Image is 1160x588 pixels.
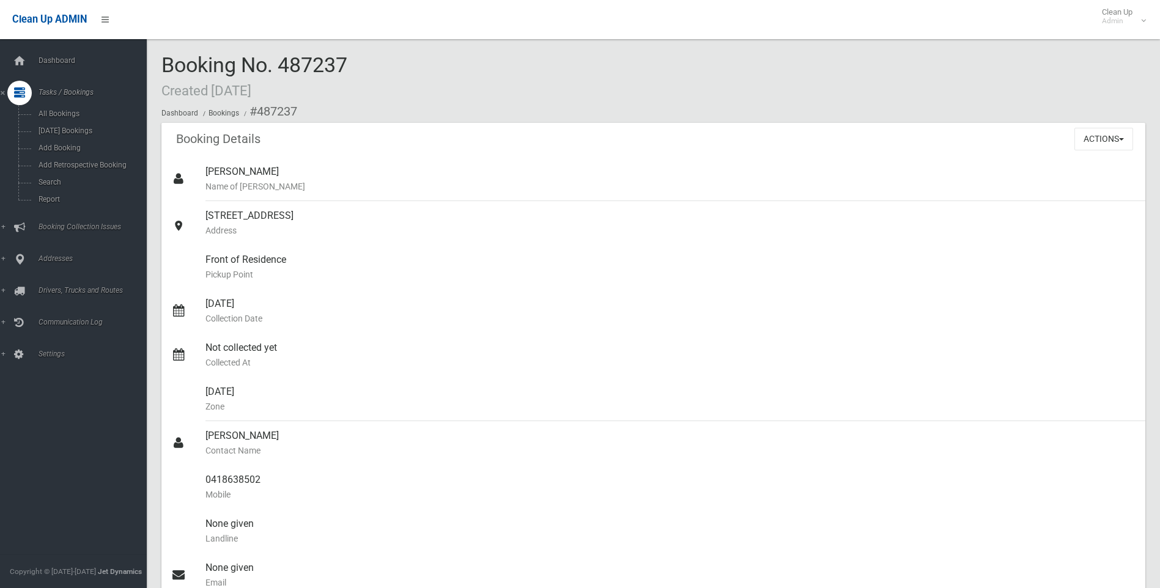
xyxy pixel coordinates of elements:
span: Tasks / Bookings [35,88,156,97]
span: Add Retrospective Booking [35,161,146,169]
div: Front of Residence [205,245,1136,289]
div: [PERSON_NAME] [205,157,1136,201]
small: Pickup Point [205,267,1136,282]
div: [DATE] [205,377,1136,421]
small: Collected At [205,355,1136,370]
div: [STREET_ADDRESS] [205,201,1136,245]
small: Admin [1102,17,1132,26]
small: Zone [205,399,1136,414]
span: Search [35,178,146,186]
span: Settings [35,350,156,358]
div: [DATE] [205,289,1136,333]
span: Communication Log [35,318,156,326]
span: Clean Up [1096,7,1145,26]
button: Actions [1074,128,1133,150]
small: Contact Name [205,443,1136,458]
span: Dashboard [35,56,156,65]
span: Addresses [35,254,156,263]
strong: Jet Dynamics [98,567,142,576]
small: Landline [205,531,1136,546]
span: Booking Collection Issues [35,222,156,231]
span: [DATE] Bookings [35,127,146,135]
header: Booking Details [161,127,275,151]
a: Dashboard [161,109,198,117]
small: Name of [PERSON_NAME] [205,179,1136,194]
span: Booking No. 487237 [161,53,347,100]
small: Mobile [205,487,1136,502]
a: Bookings [209,109,239,117]
li: #487237 [241,100,297,123]
small: Collection Date [205,311,1136,326]
div: [PERSON_NAME] [205,421,1136,465]
span: Add Booking [35,144,146,152]
div: None given [205,509,1136,553]
span: Copyright © [DATE]-[DATE] [10,567,96,576]
div: Not collected yet [205,333,1136,377]
span: Report [35,195,146,204]
span: Drivers, Trucks and Routes [35,286,156,295]
span: All Bookings [35,109,146,118]
span: Clean Up ADMIN [12,13,87,25]
div: 0418638502 [205,465,1136,509]
small: Created [DATE] [161,83,251,98]
small: Address [205,223,1136,238]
